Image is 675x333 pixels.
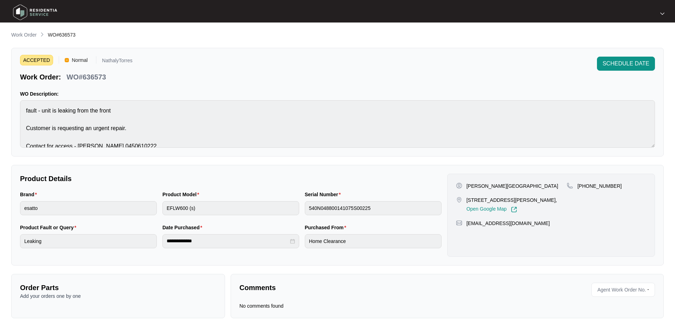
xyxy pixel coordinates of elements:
[20,100,655,148] textarea: fault - unit is leaking from the front Customer is requesting an urgent repair. Contact for acces...
[20,293,216,300] p: Add your orders one by one
[20,234,157,248] input: Product Fault or Query
[20,283,216,293] p: Order Parts
[647,284,652,295] p: -
[167,237,289,245] input: Date Purchased
[69,55,90,65] span: Normal
[456,182,462,189] img: user-pin
[467,182,558,190] p: [PERSON_NAME][GEOGRAPHIC_DATA]
[467,197,557,204] p: [STREET_ADDRESS][PERSON_NAME],
[603,59,649,68] span: SCHEDULE DATE
[239,302,283,309] p: No comments found
[305,201,442,215] input: Serial Number
[305,224,349,231] label: Purchased From
[660,12,664,15] img: dropdown arrow
[456,220,462,226] img: map-pin
[567,182,573,189] img: map-pin
[467,220,550,227] p: [EMAIL_ADDRESS][DOMAIN_NAME]
[48,32,76,38] span: WO#636573
[467,206,517,213] a: Open Google Map
[20,201,157,215] input: Brand
[511,206,517,213] img: Link-External
[305,191,343,198] label: Serial Number
[20,72,61,82] p: Work Order:
[577,182,622,190] p: [PHONE_NUMBER]
[239,283,442,293] p: Comments
[162,224,205,231] label: Date Purchased
[11,31,37,38] p: Work Order
[66,72,106,82] p: WO#636573
[456,197,462,203] img: map-pin
[20,174,442,184] p: Product Details
[162,191,202,198] label: Product Model
[20,224,79,231] label: Product Fault or Query
[162,201,299,215] input: Product Model
[20,191,40,198] label: Brand
[20,90,655,97] p: WO Description:
[10,31,38,39] a: Work Order
[20,55,53,65] span: ACCEPTED
[11,2,60,23] img: residentia service logo
[65,58,69,62] img: Vercel Logo
[594,284,646,295] span: Agent Work Order No.
[305,234,442,248] input: Purchased From
[39,32,45,37] img: chevron-right
[597,57,655,71] button: SCHEDULE DATE
[102,58,132,65] p: NathalyTorres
